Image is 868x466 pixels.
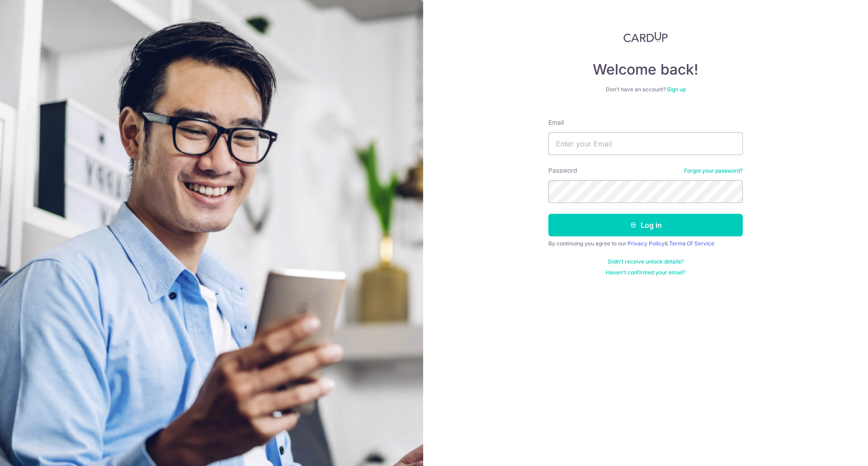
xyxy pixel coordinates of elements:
label: Email [548,118,564,127]
div: Don’t have an account? [548,86,743,93]
a: Terms Of Service [669,240,714,247]
a: Forgot your password? [684,167,743,174]
label: Password [548,166,577,175]
div: By continuing you agree to our & [548,240,743,247]
button: Log in [548,214,743,236]
h4: Welcome back! [548,61,743,79]
input: Enter your Email [548,132,743,155]
a: Privacy Policy [627,240,665,247]
img: CardUp Logo [623,32,668,42]
a: Haven't confirmed your email? [606,269,685,276]
a: Sign up [667,86,686,93]
a: Didn't receive unlock details? [608,258,684,265]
